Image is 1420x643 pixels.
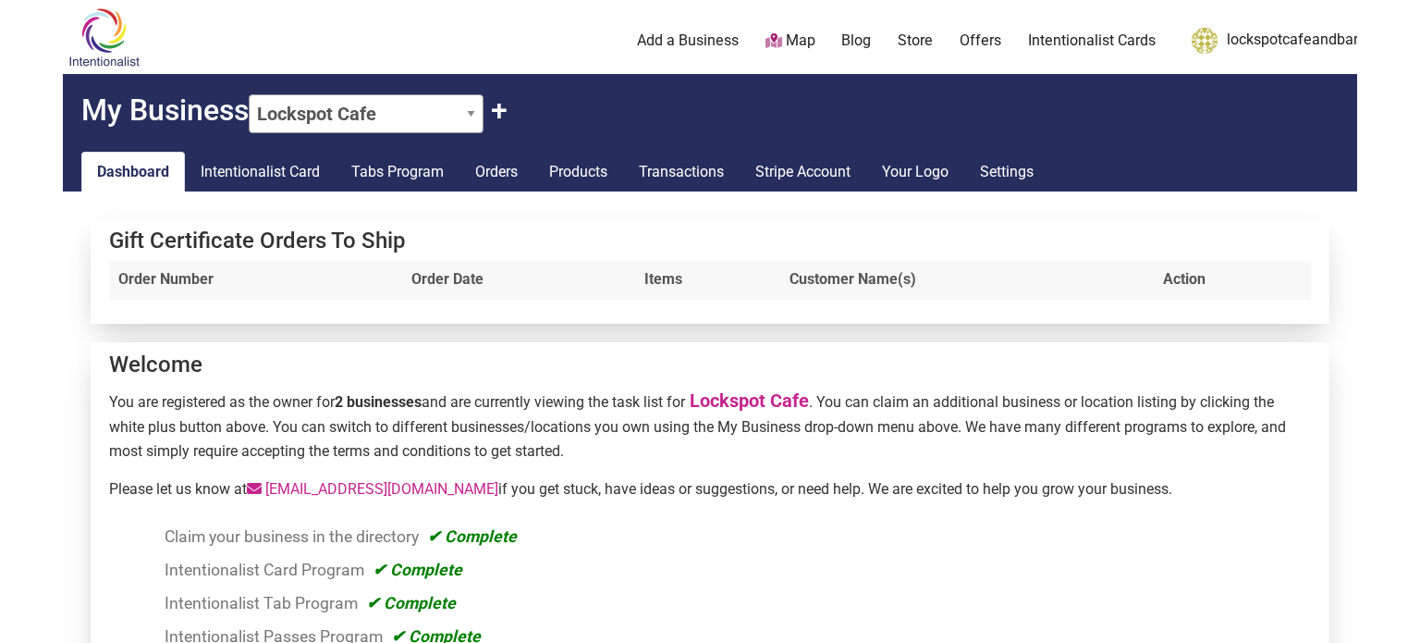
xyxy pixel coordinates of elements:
h2: My Business [63,74,1357,133]
button: Claim Another [491,93,508,128]
h4: Welcome [109,352,1311,378]
a: lockspotcafeandbar [1182,24,1358,57]
li: Intentionalist Card Program [165,557,1304,583]
h4: Gift Certificate Orders To Ship [109,228,1311,254]
a: Your Logo [866,152,964,192]
a: Dashboard [81,152,185,192]
a: Blog [841,31,871,51]
a: Tabs Program [336,152,459,192]
a: Stripe Account [740,152,866,192]
a: Offers [960,31,1001,51]
th: Order Number [109,261,402,300]
a: Orders [459,152,533,192]
a: Lockspot Cafe [690,390,809,412]
a: Products [533,152,623,192]
a: Intentionalist Cards [1028,31,1156,51]
li: Claim your business in the directory [165,524,1304,550]
a: Map [765,31,815,52]
a: Settings [964,152,1049,192]
th: Order Date [402,261,635,300]
strong: 2 businesses [335,393,422,411]
th: Items [635,261,780,300]
a: Intentionalist Card [185,152,336,192]
a: Transactions [623,152,740,192]
th: Action [1154,261,1311,300]
li: Intentionalist Tab Program [165,590,1304,616]
th: Customer Name(s) [780,261,1154,300]
p: You are registered as the owner for and are currently viewing the task list for . You can claim a... [109,386,1311,463]
p: Please let us know at if you get stuck, have ideas or suggestions, or need help. We are excited t... [109,477,1311,501]
a: [EMAIL_ADDRESS][DOMAIN_NAME] [247,480,498,498]
a: Store [898,31,933,51]
a: Add a Business [637,31,739,51]
img: Intentionalist [60,7,148,68]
